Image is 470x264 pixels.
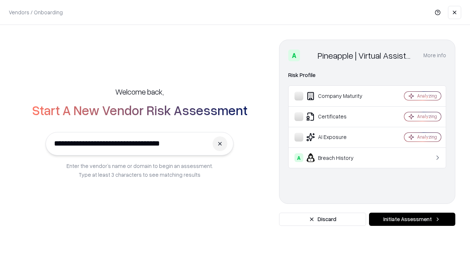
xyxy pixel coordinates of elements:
[417,93,437,99] div: Analyzing
[279,213,366,226] button: Discard
[115,87,164,97] h5: Welcome back,
[294,112,382,121] div: Certificates
[294,92,382,100] div: Company Maturity
[32,103,247,117] h2: Start A New Vendor Risk Assessment
[66,161,213,179] p: Enter the vendor’s name or domain to begin an assessment. Type at least 3 characters to see match...
[423,49,446,62] button: More info
[9,8,63,16] p: Vendors / Onboarding
[417,134,437,140] div: Analyzing
[417,113,437,120] div: Analyzing
[303,49,315,61] img: Pineapple | Virtual Assistant Agency
[294,153,303,162] div: A
[369,213,455,226] button: Initiate Assessment
[288,49,300,61] div: A
[294,133,382,142] div: AI Exposure
[294,153,382,162] div: Breach History
[288,71,446,80] div: Risk Profile
[318,49,415,61] div: Pineapple | Virtual Assistant Agency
